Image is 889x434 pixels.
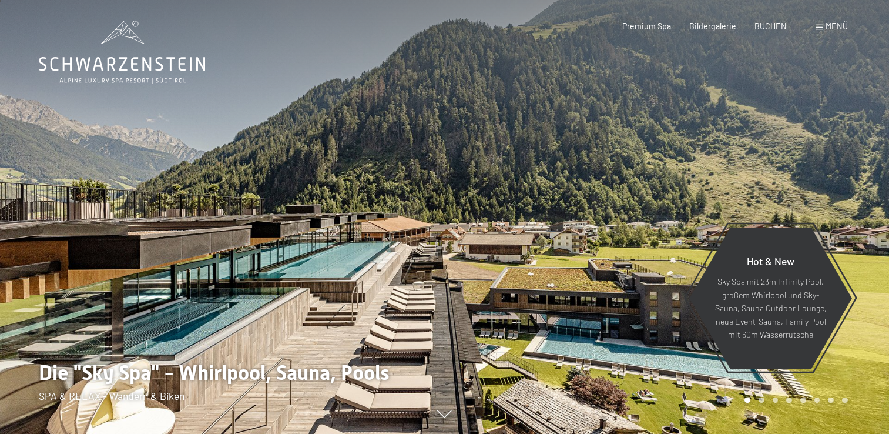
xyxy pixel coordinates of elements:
div: Carousel Page 8 [842,398,848,403]
span: Menü [826,21,848,31]
div: Carousel Page 4 [786,398,792,403]
a: Premium Spa [622,21,671,31]
div: Carousel Page 7 [828,398,834,403]
div: Carousel Page 6 [814,398,820,403]
div: Carousel Pagination [740,398,847,403]
div: Carousel Page 2 [759,398,764,403]
a: Hot & New Sky Spa mit 23m Infinity Pool, großem Whirlpool und Sky-Sauna, Sauna Outdoor Lounge, ne... [689,227,853,369]
div: Carousel Page 1 (Current Slide) [744,398,750,403]
p: Sky Spa mit 23m Infinity Pool, großem Whirlpool und Sky-Sauna, Sauna Outdoor Lounge, neue Event-S... [714,275,827,342]
a: BUCHEN [754,21,787,31]
span: Hot & New [747,255,794,268]
div: Carousel Page 5 [800,398,806,403]
div: Carousel Page 3 [773,398,779,403]
a: Bildergalerie [689,21,736,31]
